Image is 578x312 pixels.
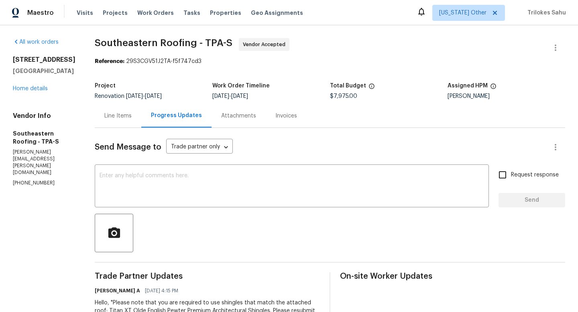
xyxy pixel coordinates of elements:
[231,93,248,99] span: [DATE]
[221,112,256,120] div: Attachments
[166,141,233,154] div: Trade partner only
[95,272,320,280] span: Trade Partner Updates
[95,59,124,64] b: Reference:
[103,9,128,17] span: Projects
[95,57,565,65] div: 29S3CGV51J2TA-f5f747cd3
[13,86,48,91] a: Home details
[13,130,75,146] h5: Southeastern Roofing - TPA-S
[212,93,229,99] span: [DATE]
[95,38,232,48] span: Southeastern Roofing - TPA-S
[330,83,366,89] h5: Total Budget
[275,112,297,120] div: Invoices
[137,9,174,17] span: Work Orders
[13,39,59,45] a: All work orders
[77,9,93,17] span: Visits
[448,93,565,99] div: [PERSON_NAME]
[13,112,75,120] h4: Vendor Info
[183,10,200,16] span: Tasks
[13,149,75,176] p: [PERSON_NAME][EMAIL_ADDRESS][PERSON_NAME][DOMAIN_NAME]
[490,83,497,93] span: The hpm assigned to this work order.
[95,287,140,295] h6: [PERSON_NAME] A
[27,9,54,17] span: Maestro
[145,93,162,99] span: [DATE]
[330,93,357,99] span: $7,975.00
[95,143,161,151] span: Send Message to
[511,171,559,179] span: Request response
[524,9,566,17] span: Trilokes Sahu
[439,9,486,17] span: [US_STATE] Other
[126,93,162,99] span: -
[145,287,178,295] span: [DATE] 4:15 PM
[126,93,143,99] span: [DATE]
[212,93,248,99] span: -
[13,180,75,186] p: [PHONE_NUMBER]
[210,9,241,17] span: Properties
[251,9,303,17] span: Geo Assignments
[243,41,289,49] span: Vendor Accepted
[368,83,375,93] span: The total cost of line items that have been proposed by Opendoor. This sum includes line items th...
[95,93,162,99] span: Renovation
[13,56,75,64] h2: [STREET_ADDRESS]
[95,83,116,89] h5: Project
[212,83,270,89] h5: Work Order Timeline
[448,83,488,89] h5: Assigned HPM
[13,67,75,75] h5: [GEOGRAPHIC_DATA]
[340,272,565,280] span: On-site Worker Updates
[151,111,202,120] div: Progress Updates
[104,112,132,120] div: Line Items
